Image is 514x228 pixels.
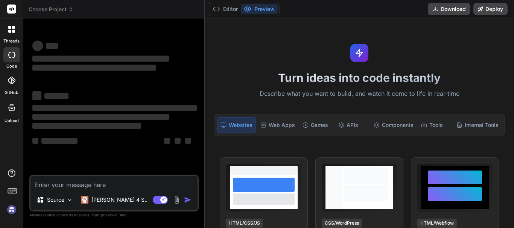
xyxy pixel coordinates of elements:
button: Deploy [473,3,508,15]
div: Games [300,117,333,133]
span: privacy [101,213,114,217]
label: threads [3,38,20,44]
img: signin [5,203,18,216]
div: Websites [217,117,256,133]
p: [PERSON_NAME] 4 S.. [91,196,148,204]
img: Pick Models [67,197,73,203]
div: Web Apps [257,117,298,133]
button: Download [428,3,470,15]
span: View Prompt [266,164,298,171]
img: Claude 4 Sonnet [81,196,88,204]
label: Upload [5,118,19,124]
label: code [6,63,17,69]
span: ‌ [32,114,169,120]
span: ‌ [32,138,38,144]
button: Preview [241,4,278,14]
button: Editor [210,4,241,14]
span: ‌ [44,93,68,99]
div: Components [371,117,417,133]
span: ‌ [164,138,170,144]
span: ‌ [32,41,43,51]
span: Choose Project [29,6,73,13]
span: View Prompt [362,164,394,171]
span: ‌ [41,138,78,144]
p: Always double-check its answers. Your in Bind [29,211,199,219]
div: Tools [418,117,452,133]
span: ‌ [32,91,41,100]
div: Internal Tools [453,117,502,133]
span: ‌ [185,138,191,144]
p: Source [47,196,64,204]
img: icon [184,196,192,204]
span: ‌ [32,56,169,62]
p: Describe what you want to build, and watch it come to life in real-time [209,89,509,99]
span: ‌ [175,138,181,144]
span: ‌ [32,65,156,71]
img: attachment [172,196,181,204]
span: ‌ [46,43,58,49]
span: ‌ [32,105,197,111]
div: CSS/WordPress [322,219,362,228]
div: APIs [335,117,369,133]
div: HTML/Webflow [417,219,457,228]
div: HTML/CSS/JS [226,219,263,228]
span: View Prompt [457,164,490,171]
h1: Turn ideas into code instantly [209,71,509,85]
span: ‌ [32,123,141,129]
label: GitHub [5,89,18,96]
